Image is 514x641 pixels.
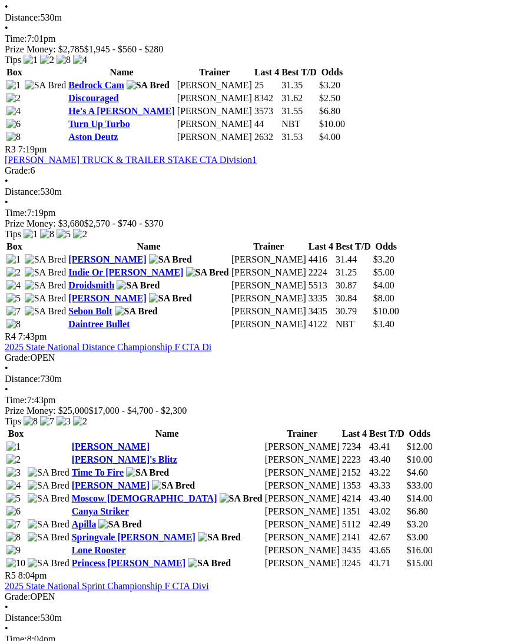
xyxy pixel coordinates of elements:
[407,454,433,464] span: $10.00
[72,480,150,490] a: [PERSON_NAME]
[188,558,231,569] img: SA Bred
[264,557,340,569] td: [PERSON_NAME]
[73,229,87,240] img: 2
[5,144,16,154] span: R3
[5,155,257,165] a: [PERSON_NAME] TRUCK & TRAILER STAKE CTA Division1
[281,79,317,91] td: 31.35
[341,441,367,453] td: 7234
[264,532,340,543] td: [PERSON_NAME]
[407,467,428,477] span: $4.60
[25,306,67,317] img: SA Bred
[40,55,54,65] img: 2
[319,119,345,129] span: $10.00
[6,132,21,142] img: 8
[6,106,21,117] img: 4
[407,545,433,555] span: $16.00
[72,532,195,542] a: Springvale [PERSON_NAME]
[72,454,177,464] a: [PERSON_NAME]'s Blitz
[57,229,71,240] img: 5
[264,441,340,453] td: [PERSON_NAME]
[126,467,169,478] img: SA Bred
[319,132,340,142] span: $4.00
[177,79,253,91] td: [PERSON_NAME]
[5,395,27,405] span: Time:
[73,416,87,427] img: 2
[28,558,69,569] img: SA Bred
[5,384,8,394] span: •
[28,467,69,478] img: SA Bred
[6,119,21,129] img: 6
[68,80,124,90] a: Bedrock Cam
[373,241,400,253] th: Odds
[319,93,340,103] span: $2.50
[264,454,340,466] td: [PERSON_NAME]
[335,241,372,253] th: Best T/D
[281,131,317,143] td: 31.53
[6,506,21,517] img: 6
[373,293,394,303] span: $8.00
[5,331,16,341] span: R4
[308,280,334,291] td: 5513
[308,267,334,278] td: 2224
[6,254,21,265] img: 1
[264,467,340,479] td: [PERSON_NAME]
[369,557,405,569] td: 43.71
[231,318,307,330] td: [PERSON_NAME]
[5,602,8,612] span: •
[369,519,405,530] td: 42.49
[40,416,54,427] img: 7
[177,105,253,117] td: [PERSON_NAME]
[24,416,38,427] img: 8
[68,67,175,78] th: Name
[231,241,307,253] th: Trainer
[319,106,340,116] span: $6.80
[281,105,317,117] td: 31.55
[6,306,21,317] img: 7
[335,280,372,291] td: 30.87
[57,416,71,427] img: 3
[281,92,317,104] td: 31.62
[6,319,21,330] img: 8
[18,144,47,154] span: 7:19pm
[5,187,40,197] span: Distance:
[72,558,185,568] a: Princess [PERSON_NAME]
[89,406,187,416] span: $17,000 - $4,700 - $2,300
[72,467,124,477] a: Time To Fire
[6,558,25,569] img: 10
[149,293,192,304] img: SA Bred
[341,480,367,491] td: 1353
[84,218,164,228] span: $2,570 - $740 - $370
[5,229,21,239] span: Tips
[8,429,24,439] span: Box
[152,480,195,491] img: SA Bred
[6,480,21,491] img: 4
[6,454,21,465] img: 2
[369,493,405,504] td: 43.40
[18,331,47,341] span: 7:43pm
[254,118,280,130] td: 44
[5,34,27,44] span: Time:
[254,92,280,104] td: 8342
[28,519,69,530] img: SA Bred
[373,306,399,316] span: $10.00
[407,558,433,568] span: $15.00
[68,241,229,253] th: Name
[369,441,405,453] td: 43.41
[5,353,31,363] span: Grade:
[5,623,8,633] span: •
[341,506,367,517] td: 1351
[5,187,509,197] div: 530m
[5,44,509,55] div: Prize Money: $2,785
[6,532,21,543] img: 8
[5,592,31,602] span: Grade:
[5,197,8,207] span: •
[373,319,394,329] span: $3.40
[407,519,428,529] span: $3.20
[231,305,307,317] td: [PERSON_NAME]
[5,374,509,384] div: 730m
[335,267,372,278] td: 31.25
[177,131,253,143] td: [PERSON_NAME]
[6,267,21,278] img: 2
[341,467,367,479] td: 2152
[254,131,280,143] td: 2632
